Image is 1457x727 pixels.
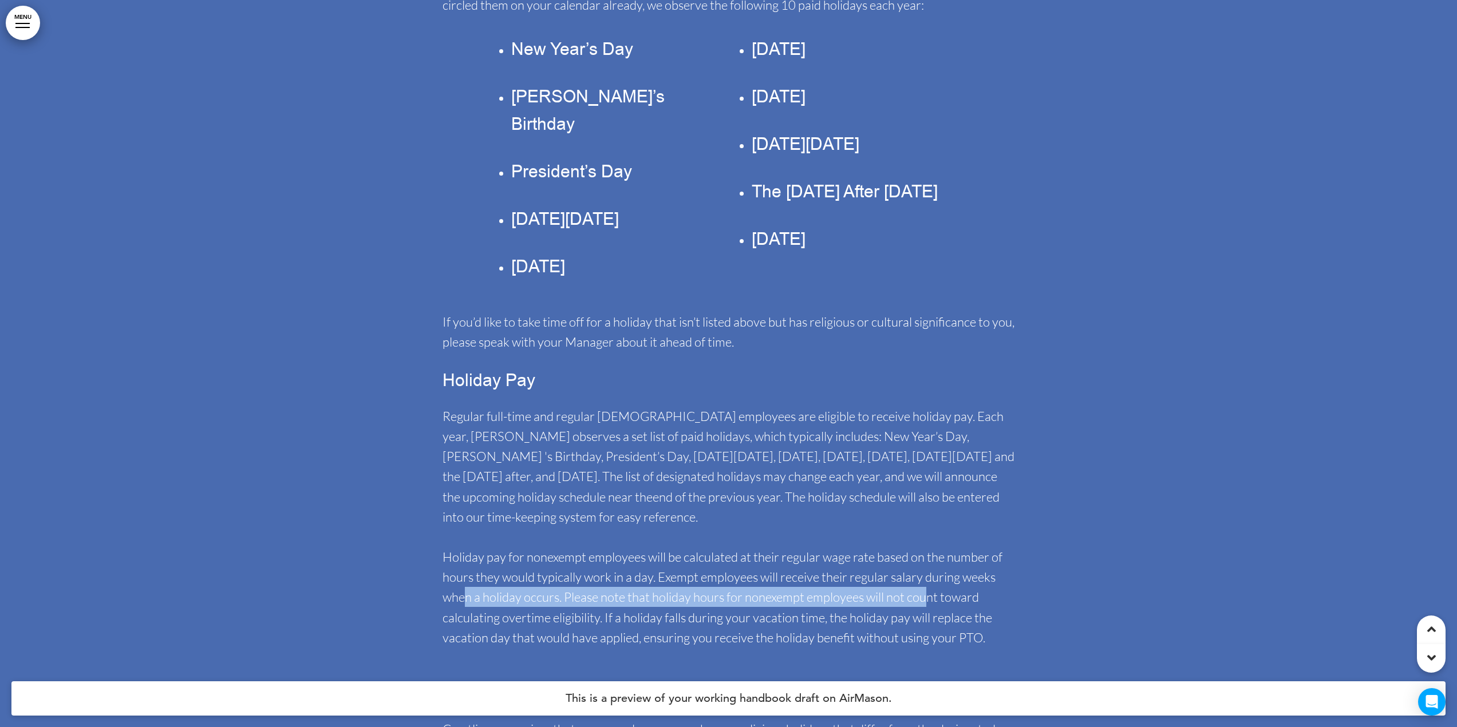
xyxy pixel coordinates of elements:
span: New Year’s Day [511,38,633,61]
span: President’s Day [511,160,632,183]
span: [DATE][DATE] [752,133,859,156]
span: end of the previous year. The holiday schedule will also be entered into our time-keeping system ... [443,489,1000,525]
span: [DATE] [752,228,806,251]
span: Regular full-time and regular [DEMOGRAPHIC_DATA] employees are eligible to receive holiday pay. E... [443,408,1014,525]
span: [DATE] [752,85,806,108]
span: Holiday pay for nonexempt employees will be calculated at their regular wage rate based on the nu... [443,549,1002,645]
span: [DATE][DATE] [511,208,619,231]
span: If you’d like to take time off for a holiday that isn’t listed above but has religious or cultura... [443,314,1014,349]
span: [DATE] [511,255,565,278]
span: [DATE] [752,38,806,61]
span: Holiday Pay [443,369,535,392]
div: Open Intercom Messenger [1418,688,1446,716]
h4: This is a preview of your working handbook draft on AirMason. [11,681,1446,716]
span: [PERSON_NAME]’s Birthday [511,85,665,136]
a: MENU [6,6,40,40]
span: The [DATE] After [DATE] [752,180,938,203]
